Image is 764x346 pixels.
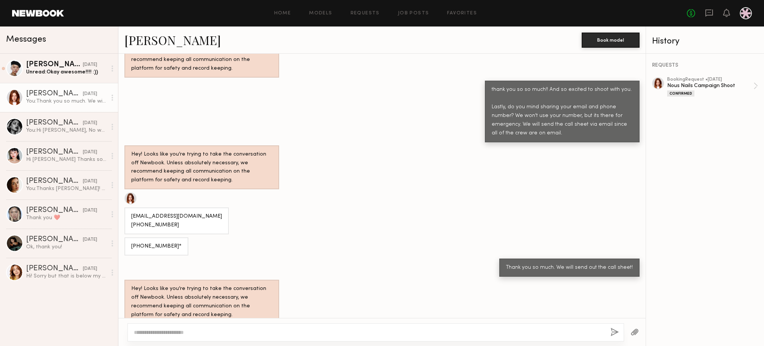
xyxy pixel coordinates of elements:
div: [DATE] [83,236,97,243]
div: booking Request • [DATE] [667,77,753,82]
a: Favorites [447,11,477,16]
div: Confirmed [667,90,694,97]
div: [PERSON_NAME] [26,178,83,185]
div: [DATE] [83,61,97,69]
div: [PERSON_NAME] [26,148,83,156]
a: bookingRequest •[DATE]Nous Nails Campaign ShootConfirmed [667,77,758,97]
div: You: Thanks [PERSON_NAME]! We will definitely reach out for the next shoot :) We would love to wo... [26,185,107,192]
div: [PERSON_NAME] [26,61,83,69]
div: History [652,37,758,46]
div: Thank you so much. We will send out the call sheet! [506,263,633,272]
div: [DATE] [83,90,97,98]
div: [DATE] [83,178,97,185]
a: Book model [582,36,640,43]
div: [PHONE_NUMBER]* [131,242,182,251]
div: You: Hi [PERSON_NAME], No worries, I totally understand! Would love to work with you in our futur... [26,127,107,134]
div: [DATE] [83,149,97,156]
div: Hi! Sorry but that is below my rate. [26,273,107,280]
div: [DATE] [83,207,97,214]
div: [DATE] [83,120,97,127]
div: Hey! Looks like you’re trying to take the conversation off Newbook. Unless absolutely necessary, ... [131,285,272,320]
a: Job Posts [398,11,429,16]
div: Nous Nails Campaign Shoot [667,82,753,89]
div: [PERSON_NAME] [26,207,83,214]
a: Models [309,11,332,16]
div: Hey! Looks like you’re trying to take the conversation off Newbook. Unless absolutely necessary, ... [131,150,272,185]
div: Unread: Okay awesome!!!! :)) [26,69,107,76]
button: Book model [582,33,640,48]
div: You: Thank you so much. We will send out the call sheet! [26,98,107,105]
span: Messages [6,35,46,44]
div: [DATE] [83,265,97,273]
div: [PERSON_NAME] [26,236,83,243]
div: [EMAIL_ADDRESS][DOMAIN_NAME] [PHONE_NUMBER] [131,212,222,230]
div: Hi [PERSON_NAME] Thanks so much for your kind words! I hope to work together in the future. [PERS... [26,156,107,163]
div: thank you so so much!! And so excited to shoot with you. Lastly, do you mind sharing your email a... [492,86,633,138]
div: Ok, thank you! [26,243,107,251]
div: [PERSON_NAME] [26,119,83,127]
div: [PERSON_NAME] [26,90,83,98]
div: Hey! Looks like you’re trying to take the conversation off Newbook. Unless absolutely necessary, ... [131,38,272,73]
div: Thank you ❤️ [26,214,107,221]
div: REQUESTS [652,63,758,68]
div: [PERSON_NAME] [26,265,83,273]
a: Requests [351,11,380,16]
a: [PERSON_NAME] [124,32,221,48]
a: Home [274,11,291,16]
